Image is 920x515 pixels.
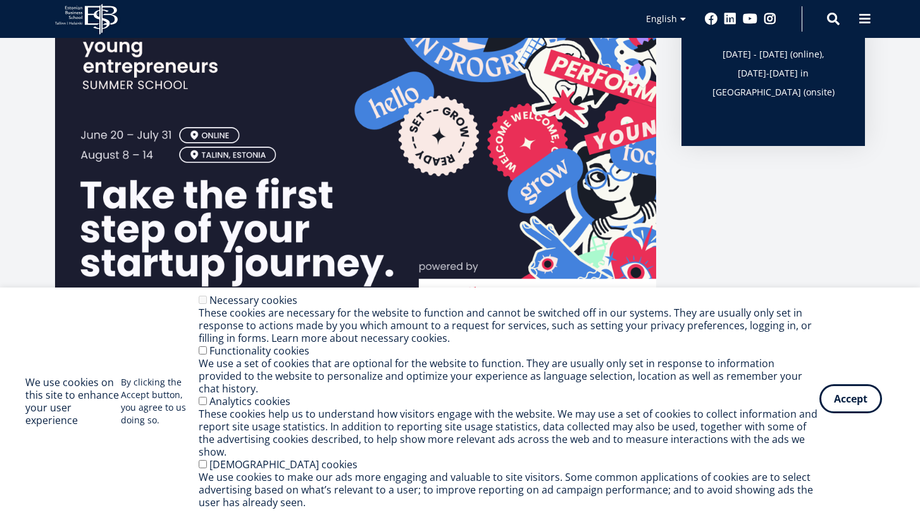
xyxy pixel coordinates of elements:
[209,457,357,471] label: [DEMOGRAPHIC_DATA] cookies
[25,376,121,427] h2: We use cookies on this site to enhance your user experience
[705,13,718,25] a: Facebook
[209,293,297,307] label: Necessary cookies
[819,384,882,413] button: Accept
[724,13,737,25] a: Linkedin
[199,471,819,509] div: We use cookies to make our ads more engaging and valuable to site visitors. Some common applicati...
[743,13,757,25] a: Youtube
[764,13,776,25] a: Instagram
[209,394,290,408] label: Analytics cookies
[199,306,819,344] div: These cookies are necessary for the website to function and cannot be switched off in our systems...
[209,344,309,358] label: Functionality cookies
[199,357,819,395] div: We use a set of cookies that are optional for the website to function. They are usually only set ...
[707,45,840,102] p: [DATE] - [DATE] (online), [DATE]-[DATE] in [GEOGRAPHIC_DATA] (onsite)
[199,408,819,458] div: These cookies help us to understand how visitors engage with the website. We may use a set of coo...
[121,376,199,427] p: By clicking the Accept button, you agree to us doing so.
